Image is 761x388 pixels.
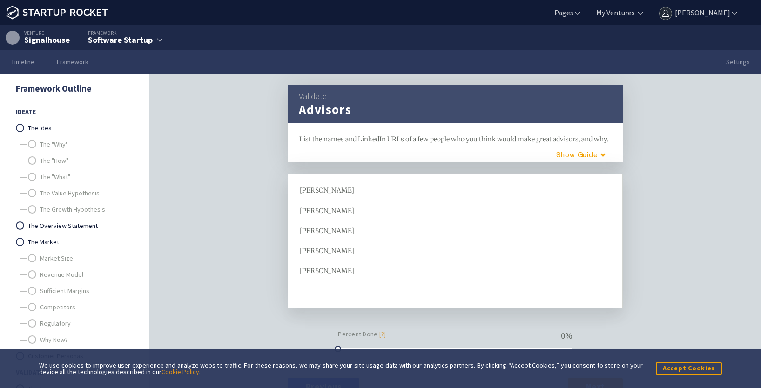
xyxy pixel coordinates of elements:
[657,7,739,18] a: [PERSON_NAME]
[40,136,132,153] a: The "Why"
[40,169,132,185] a: The "What"
[162,368,199,376] a: Cookie Policy
[715,50,761,74] a: Settings
[40,250,132,267] a: Market Size
[379,330,386,338] a: [?]
[299,102,351,117] h1: Advisors
[46,50,100,74] a: Framework
[656,362,722,374] button: Accept Cookies
[538,147,617,162] button: Guide
[28,348,132,364] a: Customer Personas
[88,36,153,44] div: Software Startup
[300,186,354,194] span: [PERSON_NAME]
[552,7,582,18] a: Pages
[594,7,635,18] a: My Ventures
[300,247,354,255] span: [PERSON_NAME]
[6,31,70,36] div: Venture
[88,31,153,36] div: Framework
[24,36,70,44] div: Signalhouse
[28,218,132,234] a: The Overview Statement
[39,362,643,375] div: We use cookies to improve user experience and analyze website traffic. For these reasons, we may ...
[40,153,132,169] a: The "How"
[299,135,608,143] span: List the names and LinkedIn URLs of a few people who you think would make great advisors, and why.
[561,332,572,340] div: 0 %
[40,299,132,315] a: Competitors
[300,227,354,235] span: [PERSON_NAME]
[300,267,354,275] span: [PERSON_NAME]
[299,91,327,101] a: Validate
[28,120,132,136] a: The Idea
[40,201,132,218] a: The Growth Hypothesis
[300,207,354,215] span: [PERSON_NAME]
[338,329,386,340] small: Percent Done
[40,315,132,332] a: Regulatory
[16,82,92,95] a: Framework Outline
[40,185,132,201] a: The Value Hypothesis
[6,31,70,45] a: Venture Signalhouse
[28,234,132,250] a: The Market
[16,104,132,120] span: Ideate
[40,267,132,283] a: Revenue Model
[40,332,132,348] a: Why Now?
[40,283,132,299] a: Sufficient Margins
